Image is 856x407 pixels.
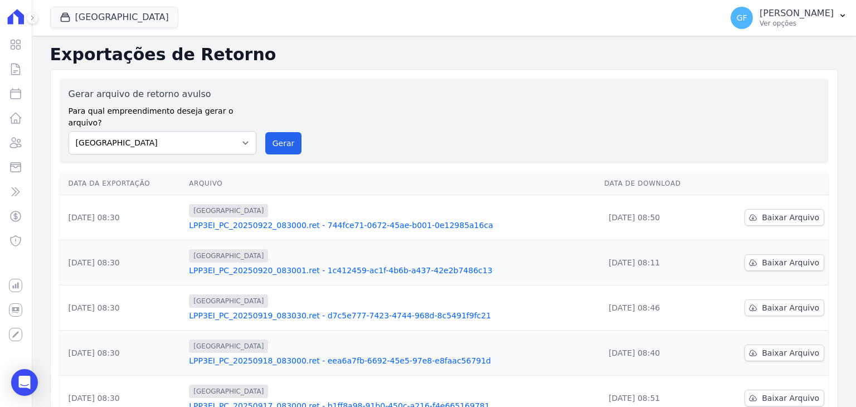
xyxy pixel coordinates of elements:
[762,212,819,223] span: Baixar Arquivo
[745,390,824,406] a: Baixar Arquivo
[745,209,824,226] a: Baixar Arquivo
[762,347,819,358] span: Baixar Arquivo
[600,172,712,195] th: Data de Download
[50,45,838,65] h2: Exportações de Retorno
[745,254,824,271] a: Baixar Arquivo
[60,331,185,376] td: [DATE] 08:30
[737,14,747,22] span: GF
[50,7,178,28] button: [GEOGRAPHIC_DATA]
[762,257,819,268] span: Baixar Arquivo
[189,220,595,231] a: LPP3EI_PC_20250922_083000.ret - 744fce71-0672-45ae-b001-0e12985a16ca
[60,172,185,195] th: Data da Exportação
[189,355,595,366] a: LPP3EI_PC_20250918_083000.ret - eea6a7fb-6692-45e5-97e8-e8faac56791d
[184,172,600,195] th: Arquivo
[69,88,256,101] label: Gerar arquivo de retorno avulso
[60,195,185,240] td: [DATE] 08:30
[745,299,824,316] a: Baixar Arquivo
[600,195,712,240] td: [DATE] 08:50
[69,101,256,129] label: Para qual empreendimento deseja gerar o arquivo?
[11,369,38,396] div: Open Intercom Messenger
[762,302,819,313] span: Baixar Arquivo
[600,240,712,285] td: [DATE] 08:11
[722,2,856,33] button: GF [PERSON_NAME] Ver opções
[745,345,824,361] a: Baixar Arquivo
[189,294,268,308] span: [GEOGRAPHIC_DATA]
[189,249,268,263] span: [GEOGRAPHIC_DATA]
[60,240,185,285] td: [DATE] 08:30
[189,310,595,321] a: LPP3EI_PC_20250919_083030.ret - d7c5e777-7423-4744-968d-8c5491f9fc21
[760,8,834,19] p: [PERSON_NAME]
[60,285,185,331] td: [DATE] 08:30
[189,385,268,398] span: [GEOGRAPHIC_DATA]
[265,132,302,154] button: Gerar
[760,19,834,28] p: Ver opções
[189,265,595,276] a: LPP3EI_PC_20250920_083001.ret - 1c412459-ac1f-4b6b-a437-42e2b7486c13
[189,340,268,353] span: [GEOGRAPHIC_DATA]
[600,331,712,376] td: [DATE] 08:40
[762,393,819,404] span: Baixar Arquivo
[189,204,268,217] span: [GEOGRAPHIC_DATA]
[600,285,712,331] td: [DATE] 08:46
